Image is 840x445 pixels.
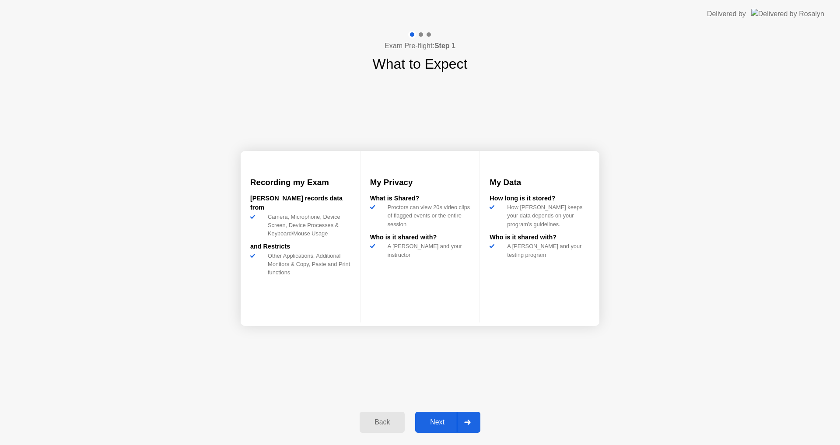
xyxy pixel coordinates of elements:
[264,252,350,277] div: Other Applications, Additional Monitors & Copy, Paste and Print functions
[264,213,350,238] div: Camera, Microphone, Device Screen, Device Processes & Keyboard/Mouse Usage
[370,176,470,189] h3: My Privacy
[370,233,470,242] div: Who is it shared with?
[370,194,470,203] div: What is Shared?
[250,194,350,213] div: [PERSON_NAME] records data from
[384,242,470,259] div: A [PERSON_NAME] and your instructor
[504,203,590,228] div: How [PERSON_NAME] keeps your data depends on your program’s guidelines.
[490,194,590,203] div: How long is it stored?
[360,412,405,433] button: Back
[751,9,824,19] img: Delivered by Rosalyn
[385,41,455,51] h4: Exam Pre-flight:
[250,176,350,189] h3: Recording my Exam
[250,242,350,252] div: and Restricts
[415,412,480,433] button: Next
[418,418,457,426] div: Next
[504,242,590,259] div: A [PERSON_NAME] and your testing program
[434,42,455,49] b: Step 1
[490,233,590,242] div: Who is it shared with?
[490,176,590,189] h3: My Data
[362,418,402,426] div: Back
[384,203,470,228] div: Proctors can view 20s video clips of flagged events or the entire session
[373,53,468,74] h1: What to Expect
[707,9,746,19] div: Delivered by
